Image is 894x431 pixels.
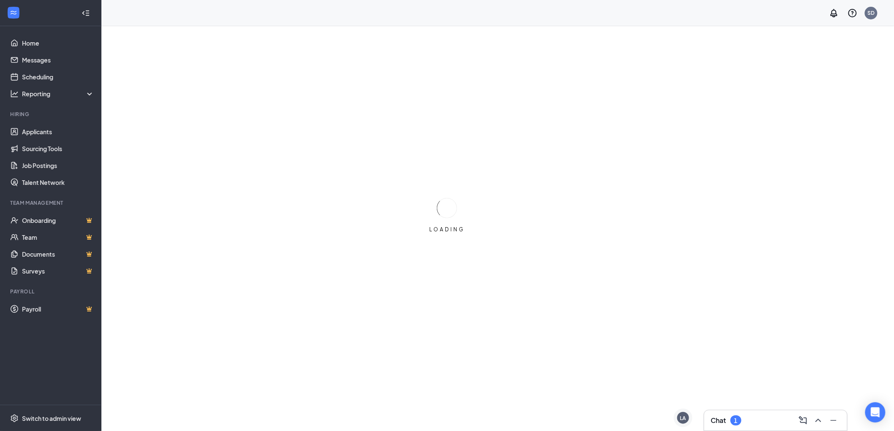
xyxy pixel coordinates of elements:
div: Team Management [10,199,93,206]
a: Sourcing Tools [22,140,94,157]
a: TeamCrown [22,229,94,246]
div: LOADING [426,226,468,233]
svg: Notifications [829,8,839,18]
svg: ComposeMessage [798,415,808,426]
svg: Minimize [829,415,839,426]
svg: WorkstreamLogo [9,8,18,17]
div: Reporting [22,89,95,98]
a: OnboardingCrown [22,212,94,229]
div: SD [868,9,875,16]
a: Job Postings [22,157,94,174]
a: Scheduling [22,68,94,85]
a: Home [22,35,94,52]
a: Applicants [22,123,94,140]
a: SurveysCrown [22,263,94,279]
div: Payroll [10,288,93,295]
a: DocumentsCrown [22,246,94,263]
svg: Collapse [82,9,90,17]
button: Minimize [827,414,840,427]
a: Messages [22,52,94,68]
button: ComposeMessage [796,414,810,427]
svg: Analysis [10,89,19,98]
a: Talent Network [22,174,94,191]
h3: Chat [711,416,726,425]
div: LA [680,415,686,422]
svg: Settings [10,414,19,423]
div: Switch to admin view [22,414,81,423]
a: PayrollCrown [22,301,94,317]
div: Open Intercom Messenger [865,402,886,423]
svg: ChevronUp [813,415,823,426]
button: ChevronUp [812,414,825,427]
svg: QuestionInfo [848,8,858,18]
div: Hiring [10,111,93,118]
div: 1 [734,417,738,424]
